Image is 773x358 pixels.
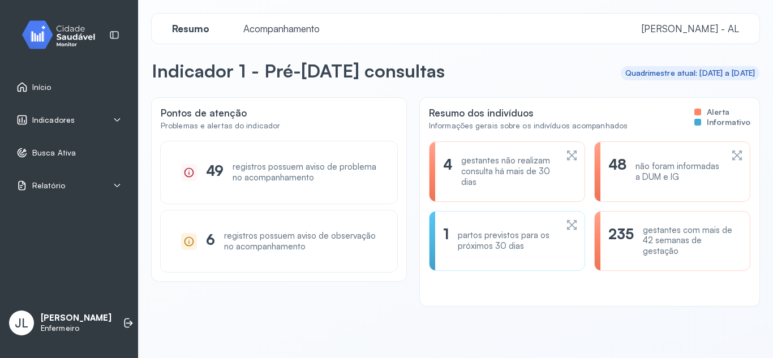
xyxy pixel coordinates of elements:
[32,115,75,125] span: Indicadores
[12,18,114,51] img: monitor.svg
[643,225,736,257] div: gestantes com mais de 42 semanas de gestação
[206,162,224,183] div: 49
[41,313,111,324] p: [PERSON_NAME]
[41,324,111,333] p: Enfermeiro
[608,156,626,187] div: 48
[161,107,397,141] div: Pontos de atenção
[32,83,51,92] span: Início
[625,68,755,78] div: Quadrimestre atual: [DATE] a [DATE]
[32,148,76,158] span: Busca Ativa
[608,225,634,257] div: 235
[16,81,122,93] a: Início
[232,23,331,34] a: Acompanhamento
[237,23,327,34] span: Acompanhamento
[458,230,557,252] div: partos previstos para os próximos 30 dias
[429,121,628,131] div: Informações gerais sobre os indivíduos acompanhados
[707,107,729,117] span: Alerta
[429,107,628,119] div: Resumo dos indivíduos
[224,231,377,252] div: registros possuem aviso de observação no acompanhamento
[443,156,452,187] div: 4
[707,117,750,127] span: Informativo
[15,316,28,330] span: JL
[161,23,221,34] a: Resumo
[165,23,216,34] span: Resumo
[206,231,215,252] div: 6
[642,23,739,34] span: [PERSON_NAME] - AL
[233,162,377,183] div: registros possuem aviso de problema no acompanhamento
[443,225,449,257] div: 1
[16,147,122,158] a: Busca Ativa
[32,181,65,191] span: Relatório
[461,156,557,187] div: gestantes não realizam consulta há mais de 30 dias
[152,59,445,82] p: Indicador 1 - Pré-[DATE] consultas
[429,107,750,141] div: Resumo dos indivíduos
[161,121,280,131] div: Problemas e alertas do indicador
[635,161,722,183] div: não foram informadas a DUM e IG
[161,107,280,119] div: Pontos de atenção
